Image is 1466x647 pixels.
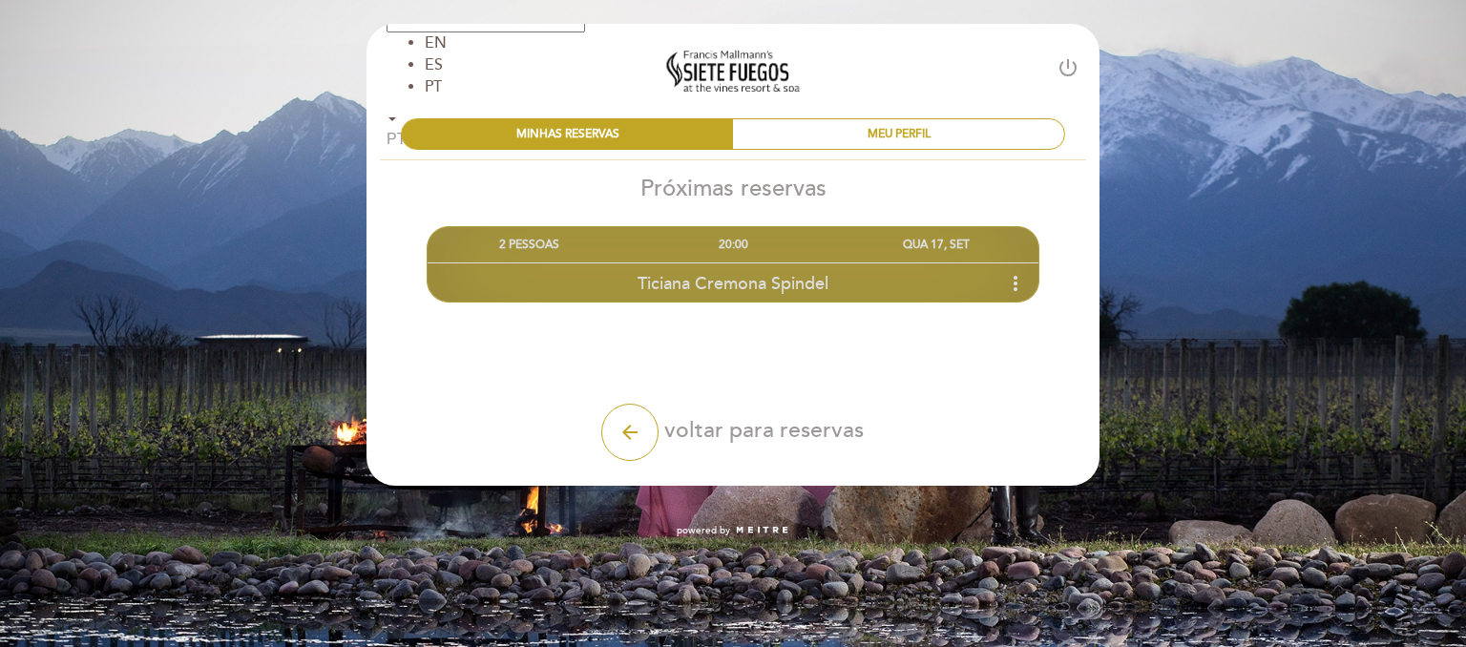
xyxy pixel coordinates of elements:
i: arrow_back [618,421,641,444]
span: powered by [677,524,730,537]
div: 20:00 [631,227,834,262]
span: Ticiana Cremona Spindel [638,273,828,294]
div: MINHAS RESERVAS [402,119,733,149]
i: more_vert [1004,272,1027,295]
img: MEITRE [735,526,789,535]
i: power_settings_new [1057,56,1079,79]
span: EN [425,33,447,52]
span: ES [425,55,443,74]
div: MEU PERFIL [733,119,1064,149]
a: powered by [677,524,789,537]
h2: Próximas reservas [366,175,1100,202]
span: voltar para reservas [664,417,864,444]
div: QUA 17, SET [835,227,1038,262]
span: PT [425,77,442,96]
button: power_settings_new [1057,56,1079,86]
a: Siete Fuegos Restaurant [614,45,852,97]
button: arrow_back [601,404,659,461]
div: 2 PESSOAS [428,227,631,262]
